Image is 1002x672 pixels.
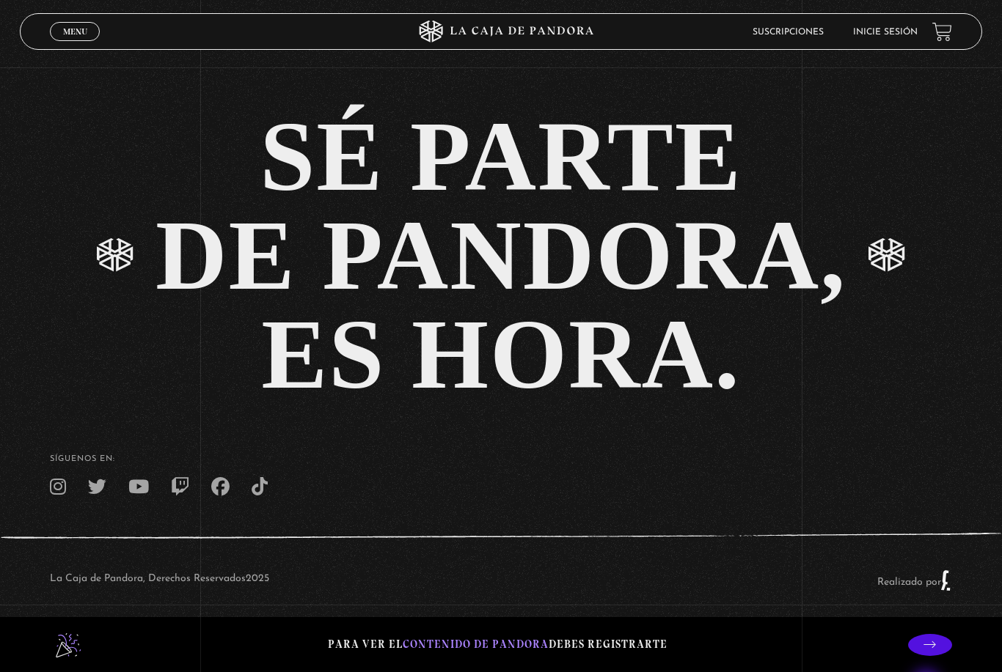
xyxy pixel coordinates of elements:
a: Inicie sesión [853,28,918,37]
span: Cerrar [58,40,92,50]
div: SÉ PARTE DE PANDORA, ES HORA. [156,107,846,404]
p: Para ver el debes registrarte [328,635,668,654]
a: View your shopping cart [932,22,952,42]
h4: SÍguenos en: [50,455,951,463]
span: Menu [63,27,87,36]
span: contenido de Pandora [403,638,549,651]
a: Suscripciones [753,28,824,37]
a: Realizado por [877,577,952,588]
p: La Caja de Pandora, Derechos Reservados 2025 [50,569,269,591]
